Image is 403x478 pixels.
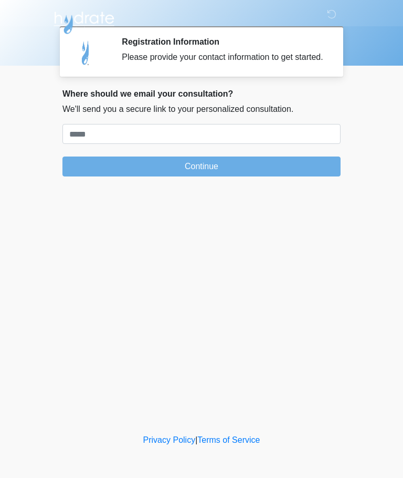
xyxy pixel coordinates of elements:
[197,435,260,444] a: Terms of Service
[52,8,116,35] img: Hydrate IV Bar - Arcadia Logo
[70,37,102,68] img: Agent Avatar
[62,89,341,99] h2: Where should we email your consultation?
[62,157,341,176] button: Continue
[62,103,341,116] p: We'll send you a secure link to your personalized consultation.
[195,435,197,444] a: |
[143,435,196,444] a: Privacy Policy
[122,51,325,64] div: Please provide your contact information to get started.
